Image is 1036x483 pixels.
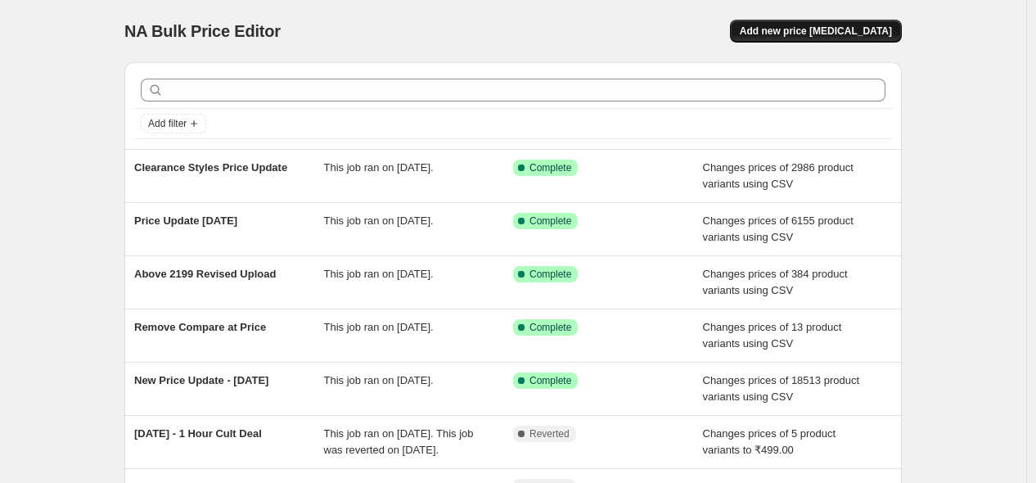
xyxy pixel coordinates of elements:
[324,374,434,386] span: This job ran on [DATE].
[703,321,842,350] span: Changes prices of 13 product variants using CSV
[134,427,262,440] span: [DATE] - 1 Hour Cult Deal
[141,114,206,133] button: Add filter
[324,268,434,280] span: This job ran on [DATE].
[529,214,571,228] span: Complete
[703,268,848,296] span: Changes prices of 384 product variants using CSV
[529,427,570,440] span: Reverted
[324,161,434,174] span: This job ran on [DATE].
[529,321,571,334] span: Complete
[134,161,287,174] span: Clearance Styles Price Update
[740,25,892,38] span: Add new price [MEDICAL_DATA]
[730,20,902,43] button: Add new price [MEDICAL_DATA]
[124,22,281,40] span: NA Bulk Price Editor
[134,321,266,333] span: Remove Compare at Price
[134,214,237,227] span: Price Update [DATE]
[324,214,434,227] span: This job ran on [DATE].
[529,268,571,281] span: Complete
[703,427,836,456] span: Changes prices of 5 product variants to ₹499.00
[324,321,434,333] span: This job ran on [DATE].
[134,268,276,280] span: Above 2199 Revised Upload
[134,374,268,386] span: New Price Update - [DATE]
[703,374,860,403] span: Changes prices of 18513 product variants using CSV
[148,117,187,130] span: Add filter
[324,427,474,456] span: This job ran on [DATE]. This job was reverted on [DATE].
[703,161,854,190] span: Changes prices of 2986 product variants using CSV
[529,374,571,387] span: Complete
[703,214,854,243] span: Changes prices of 6155 product variants using CSV
[529,161,571,174] span: Complete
